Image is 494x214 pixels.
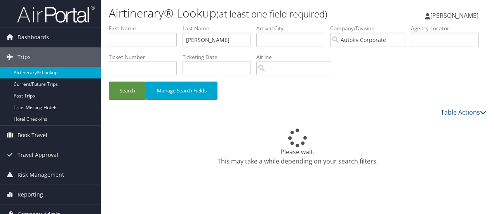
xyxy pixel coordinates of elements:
[183,24,256,32] label: Last Name
[109,5,360,21] h1: Airtinerary® Lookup
[17,47,31,67] span: Trips
[330,24,411,32] label: Company/Division
[256,53,337,61] label: Airline
[146,82,217,100] button: Manage Search Fields
[109,82,146,100] button: Search
[17,125,47,145] span: Book Travel
[17,185,43,204] span: Reporting
[430,11,478,20] span: [PERSON_NAME]
[411,24,485,32] label: Agency Locator
[109,24,183,32] label: First Name
[17,145,58,165] span: Travel Approval
[17,5,95,23] img: airportal-logo.png
[17,165,64,184] span: Risk Management
[425,4,486,27] a: [PERSON_NAME]
[109,53,183,61] label: Ticket Number
[441,108,486,117] a: Table Actions
[183,53,256,61] label: Ticketing Date
[17,28,49,47] span: Dashboards
[109,129,486,166] div: Please wait. This may take a while depending on your search filters.
[256,24,330,32] label: Arrival City
[216,7,327,20] small: (at least one field required)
